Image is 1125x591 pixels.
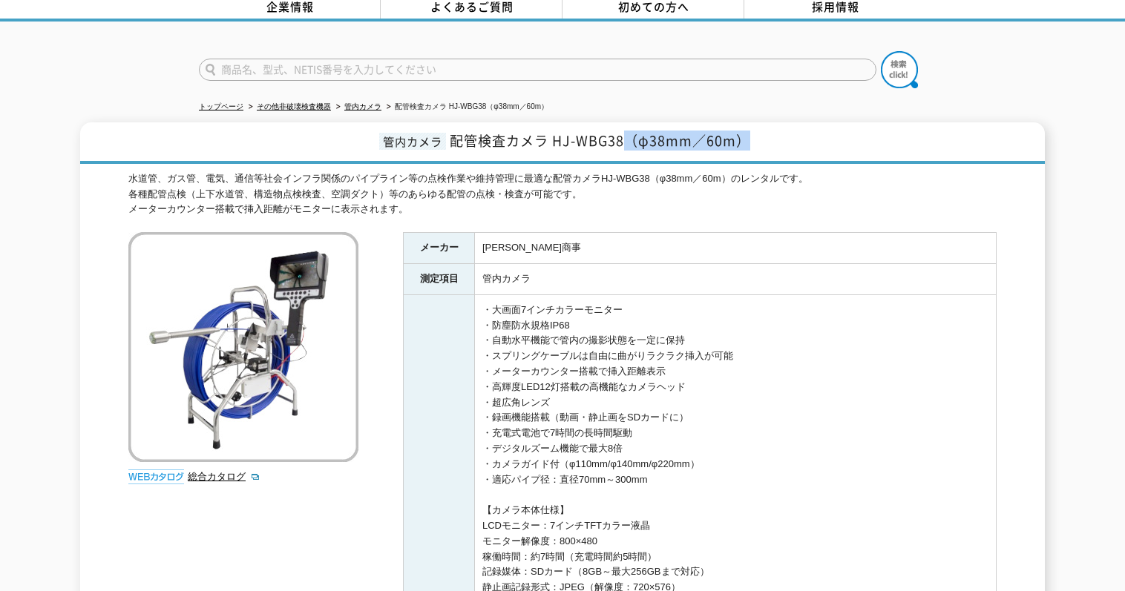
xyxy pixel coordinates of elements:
th: 測定項目 [404,264,475,295]
td: [PERSON_NAME]商事 [475,233,997,264]
input: 商品名、型式、NETIS番号を入力してください [199,59,876,81]
img: btn_search.png [881,51,918,88]
img: 配管検査カメラ HJ-WBG38（φ38mm／60m） [128,232,358,462]
a: 管内カメラ [344,102,381,110]
span: 管内カメラ [379,133,446,150]
a: トップページ [199,102,243,110]
td: 管内カメラ [475,264,997,295]
a: 総合カタログ [188,471,260,482]
li: 配管検査カメラ HJ-WBG38（φ38mm／60m） [384,99,548,115]
span: 配管検査カメラ HJ-WBG38（φ38mm／60m） [450,131,750,151]
div: 水道管、ガス管、電気、通信等社会インフラ関係のパイプライン等の点検作業や維持管理に最適な配管カメラHJ-WBG38（φ38mm／60m）のレンタルです。 各種配管点検（上下水道管、構造物点検検査... [128,171,997,217]
a: その他非破壊検査機器 [257,102,331,110]
th: メーカー [404,233,475,264]
img: webカタログ [128,469,184,484]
